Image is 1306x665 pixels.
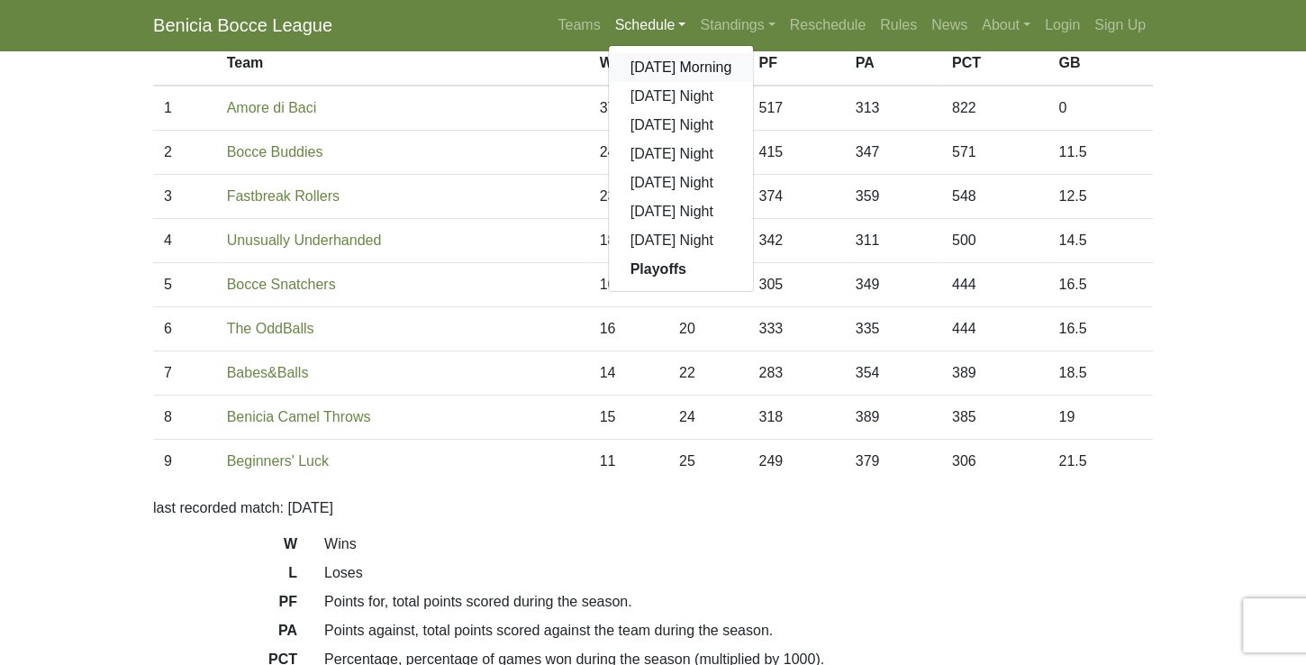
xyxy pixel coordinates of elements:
dd: Wins [311,533,1166,555]
dt: PF [140,591,311,620]
td: 333 [748,307,844,351]
dd: Points for, total points scored during the season. [311,591,1166,613]
a: Bocce Snatchers [227,277,336,292]
td: 283 [748,351,844,396]
td: 12.5 [1048,175,1153,219]
dt: W [140,533,311,562]
td: 342 [748,219,844,263]
td: 1 [153,86,216,131]
td: 24 [589,131,668,175]
td: 15 [589,396,668,440]
a: Fastbreak Rollers [227,188,340,204]
td: 379 [845,440,941,484]
td: 18 [589,219,668,263]
td: 25 [668,440,748,484]
th: PA [845,41,941,87]
td: 20 [668,307,748,351]
td: 385 [941,396,1048,440]
dt: L [140,562,311,591]
a: [DATE] Night [609,140,754,169]
td: 6 [153,307,216,351]
a: Schedule [608,7,694,43]
a: Unusually Underhanded [227,232,382,248]
a: Teams [550,7,607,43]
div: Schedule [608,45,755,292]
a: Reschedule [783,7,874,43]
td: 37 [589,86,668,131]
td: 359 [845,175,941,219]
a: Sign Up [1087,7,1153,43]
a: [DATE] Night [609,82,754,111]
td: 306 [941,440,1048,484]
td: 5 [153,263,216,307]
a: Beginners' Luck [227,453,329,469]
a: Login [1038,7,1087,43]
a: About [975,7,1038,43]
td: 347 [845,131,941,175]
td: 335 [845,307,941,351]
a: [DATE] Night [609,226,754,255]
dd: Points against, total points scored against the team during the season. [311,620,1166,642]
td: 23 [589,175,668,219]
th: PF [748,41,844,87]
td: 3 [153,175,216,219]
td: 24 [668,396,748,440]
td: 21.5 [1048,440,1153,484]
td: 22 [668,351,748,396]
a: Rules [873,7,924,43]
th: GB [1048,41,1153,87]
th: W [589,41,668,87]
dd: Loses [311,562,1166,584]
td: 389 [941,351,1048,396]
td: 16.5 [1048,263,1153,307]
a: [DATE] Night [609,169,754,197]
td: 444 [941,307,1048,351]
dt: PA [140,620,311,649]
td: 8 [153,396,216,440]
td: 822 [941,86,1048,131]
a: News [924,7,975,43]
th: Team [216,41,589,87]
td: 500 [941,219,1048,263]
td: 517 [748,86,844,131]
td: 548 [941,175,1048,219]
td: 16 [589,307,668,351]
td: 11.5 [1048,131,1153,175]
td: 305 [748,263,844,307]
td: 354 [845,351,941,396]
td: 349 [845,263,941,307]
a: [DATE] Morning [609,53,754,82]
td: 374 [748,175,844,219]
a: [DATE] Night [609,111,754,140]
td: 7 [153,351,216,396]
td: 9 [153,440,216,484]
a: The OddBalls [227,321,314,336]
a: Bocce Buddies [227,144,323,159]
th: PCT [941,41,1048,87]
td: 0 [1048,86,1153,131]
td: 444 [941,263,1048,307]
td: 415 [748,131,844,175]
td: 389 [845,396,941,440]
td: 14 [589,351,668,396]
td: 19 [1048,396,1153,440]
td: 11 [589,440,668,484]
a: Babes&Balls [227,365,309,380]
td: 18.5 [1048,351,1153,396]
td: 16 [589,263,668,307]
td: 318 [748,396,844,440]
a: Benicia Bocce League [153,7,332,43]
td: 249 [748,440,844,484]
a: Amore di Baci [227,100,317,115]
td: 4 [153,219,216,263]
td: 2 [153,131,216,175]
td: 16.5 [1048,307,1153,351]
td: 311 [845,219,941,263]
a: Playoffs [609,255,754,284]
p: last recorded match: [DATE] [153,497,1153,519]
td: 313 [845,86,941,131]
a: Standings [693,7,782,43]
strong: Playoffs [630,261,686,277]
td: 14.5 [1048,219,1153,263]
a: Benicia Camel Throws [227,409,371,424]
